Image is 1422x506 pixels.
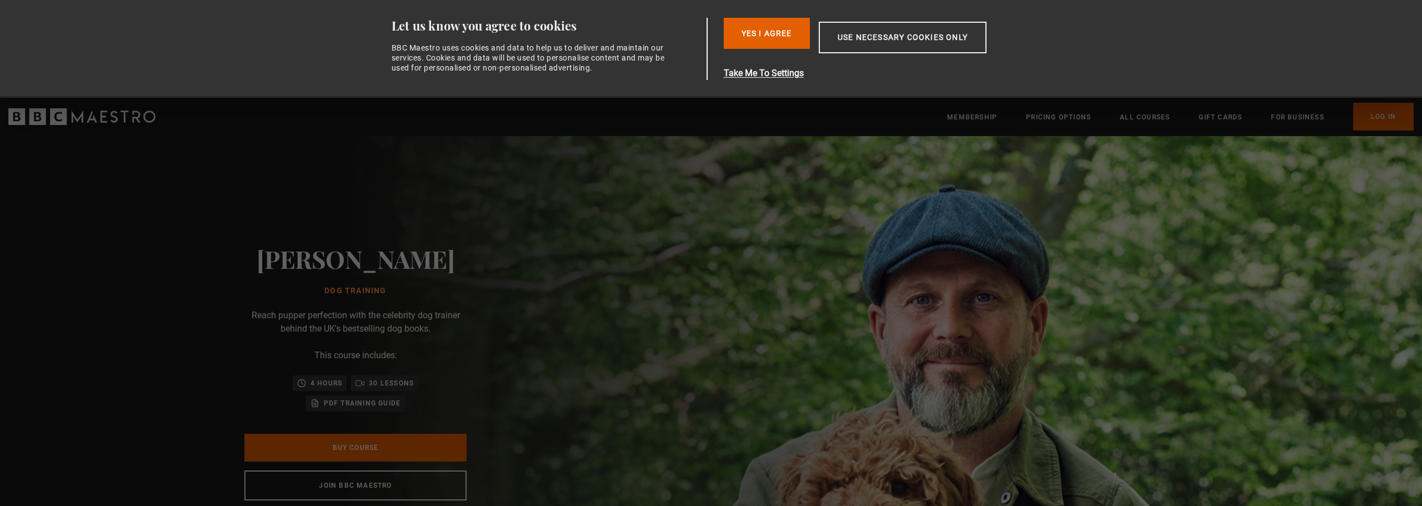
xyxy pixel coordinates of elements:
[1353,103,1414,131] a: Log In
[1120,112,1170,123] a: All Courses
[257,244,455,273] h2: [PERSON_NAME]
[1199,112,1242,123] a: Gift Cards
[8,108,156,125] svg: BBC Maestro
[1026,112,1091,123] a: Pricing Options
[819,22,987,53] button: Use necessary cookies only
[392,18,703,34] div: Let us know you agree to cookies
[324,398,401,409] p: PDF training guide
[724,18,810,49] button: Yes I Agree
[392,43,672,73] div: BBC Maestro uses cookies and data to help us to deliver and maintain our services. Cookies and da...
[244,434,467,462] a: Buy Course
[314,349,397,362] p: This course includes:
[369,378,414,389] p: 30 lessons
[244,309,467,335] p: Reach pupper perfection with the celebrity dog trainer behind the UK's bestselling dog books.
[1271,112,1324,123] a: For business
[947,103,1414,131] nav: Primary
[724,67,1039,80] button: Take Me To Settings
[311,378,342,389] p: 4 hours
[257,287,455,295] h1: Dog Training
[947,112,997,123] a: Membership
